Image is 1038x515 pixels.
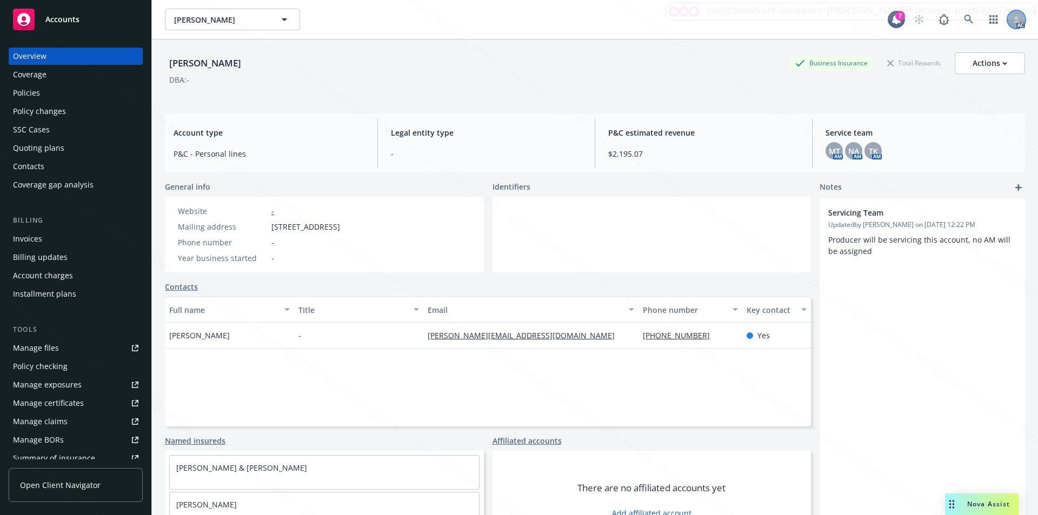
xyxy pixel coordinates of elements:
div: Manage BORs [13,431,64,449]
span: MT [829,145,840,157]
span: Nova Assist [967,499,1010,509]
span: $2,195.07 [608,148,799,159]
a: Summary of insurance [9,450,143,467]
a: Contacts [9,158,143,175]
span: - [298,330,301,341]
a: Policy checking [9,358,143,375]
a: Contacts [165,281,198,292]
div: DBA: - [169,74,189,85]
a: Manage claims [9,413,143,430]
span: - [271,252,274,264]
div: Mailing address [178,221,267,232]
a: Coverage gap analysis [9,176,143,193]
span: [PERSON_NAME] [169,330,230,341]
div: Policy checking [13,358,68,375]
span: Updated by [PERSON_NAME] on [DATE] 12:22 PM [828,220,1016,230]
span: Open Client Navigator [20,479,101,491]
div: Installment plans [13,285,76,303]
a: [PERSON_NAME] [176,499,237,510]
a: Quoting plans [9,139,143,157]
a: Manage BORs [9,431,143,449]
span: Accounts [45,15,79,24]
div: Business Insurance [790,56,873,70]
a: Policies [9,84,143,102]
span: Notes [820,181,842,194]
div: 7 [895,11,905,21]
a: Report a Bug [933,9,955,30]
a: Invoices [9,230,143,248]
div: Coverage [13,66,46,83]
span: Yes [757,330,770,341]
button: Title [294,297,423,323]
a: Account charges [9,267,143,284]
a: Search [958,9,980,30]
button: [PERSON_NAME] [165,9,300,30]
div: Overview [13,48,46,65]
span: Service team [826,127,1016,138]
div: Quoting plans [13,139,64,157]
span: - [391,148,582,159]
div: Year business started [178,252,267,264]
div: Actions [973,53,1007,73]
a: SSC Cases [9,121,143,138]
div: SSC Cases [13,121,50,138]
span: Producer will be servicing this account, no AM will be assigned [828,235,1013,256]
div: Billing updates [13,249,68,266]
a: Billing updates [9,249,143,266]
button: Phone number [638,297,742,323]
div: Title [298,304,407,316]
button: Actions [955,52,1025,74]
div: Policy changes [13,103,66,120]
div: Invoices [13,230,42,248]
button: Key contact [742,297,811,323]
button: Full name [165,297,294,323]
div: Key contact [747,304,795,316]
span: NA [848,145,859,157]
a: Installment plans [9,285,143,303]
a: Accounts [9,4,143,35]
div: Manage files [13,339,59,357]
a: [PERSON_NAME][EMAIL_ADDRESS][DOMAIN_NAME] [428,330,623,340]
div: Billing [9,215,143,226]
span: There are no affiliated accounts yet [577,481,726,494]
a: Named insureds [165,435,225,446]
span: TK [869,145,878,157]
div: Website [178,205,267,217]
div: Tools [9,324,143,335]
a: [PHONE_NUMBER] [643,330,718,340]
span: P&C - Personal lines [174,148,364,159]
div: Full name [169,304,278,316]
div: Policies [13,84,40,102]
button: Email [423,297,638,323]
a: Manage exposures [9,376,143,393]
div: Summary of insurance [13,450,95,467]
span: Servicing Team [828,207,988,218]
div: Contacts [13,158,44,175]
a: Start snowing [908,9,930,30]
a: add [1012,181,1025,194]
div: Servicing TeamUpdatedby [PERSON_NAME] on [DATE] 12:22 PMProducer will be servicing this account, ... [820,198,1025,265]
a: Switch app [983,9,1004,30]
a: Manage files [9,339,143,357]
span: P&C estimated revenue [608,127,799,138]
span: [STREET_ADDRESS] [271,221,340,232]
div: Manage certificates [13,394,84,412]
a: Overview [9,48,143,65]
a: Manage certificates [9,394,143,412]
div: Drag to move [945,493,959,515]
span: - [271,237,274,248]
div: Account charges [13,267,73,284]
a: - [271,206,274,216]
div: Manage claims [13,413,68,430]
div: Email [428,304,622,316]
span: Identifiers [493,181,530,192]
span: [PERSON_NAME] [174,14,268,25]
span: General info [165,181,210,192]
button: Nova Assist [945,493,1019,515]
div: Coverage gap analysis [13,176,94,193]
div: Manage exposures [13,376,82,393]
a: Policy changes [9,103,143,120]
a: Affiliated accounts [493,435,562,446]
a: [PERSON_NAME] & [PERSON_NAME] [176,463,307,473]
